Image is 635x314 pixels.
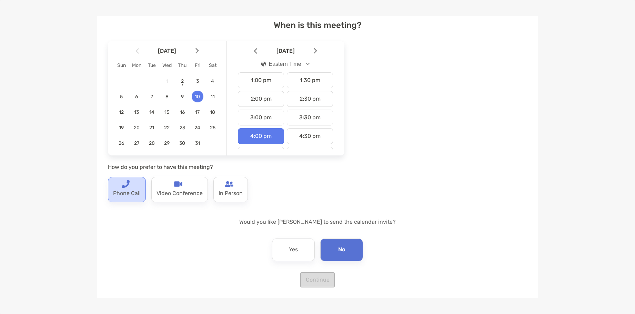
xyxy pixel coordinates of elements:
[131,125,142,131] span: 20
[287,110,333,125] div: 3:30 pm
[314,48,317,54] img: Arrow icon
[144,62,159,68] div: Tue
[174,180,182,188] img: type-call
[192,94,203,100] span: 10
[161,78,173,84] span: 1
[195,48,199,54] img: Arrow icon
[146,125,158,131] span: 21
[157,188,203,199] p: Video Conference
[238,110,284,125] div: 3:00 pm
[175,62,190,68] div: Thu
[159,62,174,68] div: Wed
[129,62,144,68] div: Mon
[115,140,127,146] span: 26
[190,62,205,68] div: Fri
[115,94,127,100] span: 5
[108,20,527,30] h4: When is this meeting?
[259,48,312,54] span: [DATE]
[161,125,173,131] span: 22
[177,125,188,131] span: 23
[207,78,219,84] span: 4
[207,125,219,131] span: 25
[261,61,301,67] div: Eastern Time
[131,140,142,146] span: 27
[177,94,188,100] span: 9
[131,109,142,115] span: 13
[192,140,203,146] span: 31
[161,94,173,100] span: 8
[146,109,158,115] span: 14
[114,62,129,68] div: Sun
[135,48,139,54] img: Arrow icon
[219,188,243,199] p: In Person
[287,91,333,107] div: 2:30 pm
[306,63,310,65] img: Open dropdown arrow
[238,147,284,163] div: 5:00 pm
[225,180,233,188] img: type-call
[161,109,173,115] span: 15
[205,62,220,68] div: Sat
[131,94,142,100] span: 6
[192,109,203,115] span: 17
[238,128,284,144] div: 4:00 pm
[207,94,219,100] span: 11
[140,48,194,54] span: [DATE]
[287,128,333,144] div: 4:30 pm
[255,56,316,72] button: iconEastern Time
[115,125,127,131] span: 19
[254,48,257,54] img: Arrow icon
[287,147,333,163] div: 5:30 pm
[108,217,527,226] p: Would you like [PERSON_NAME] to send the calendar invite?
[177,109,188,115] span: 16
[113,188,141,199] p: Phone Call
[289,244,298,255] p: Yes
[261,61,266,67] img: icon
[115,109,127,115] span: 12
[108,163,344,171] p: How do you prefer to have this meeting?
[192,125,203,131] span: 24
[192,78,203,84] span: 3
[146,94,158,100] span: 7
[338,244,345,255] p: No
[287,72,333,88] div: 1:30 pm
[177,78,188,84] span: 2
[121,180,130,188] img: type-call
[207,109,219,115] span: 18
[177,140,188,146] span: 30
[146,140,158,146] span: 28
[238,72,284,88] div: 1:00 pm
[161,140,173,146] span: 29
[238,91,284,107] div: 2:00 pm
